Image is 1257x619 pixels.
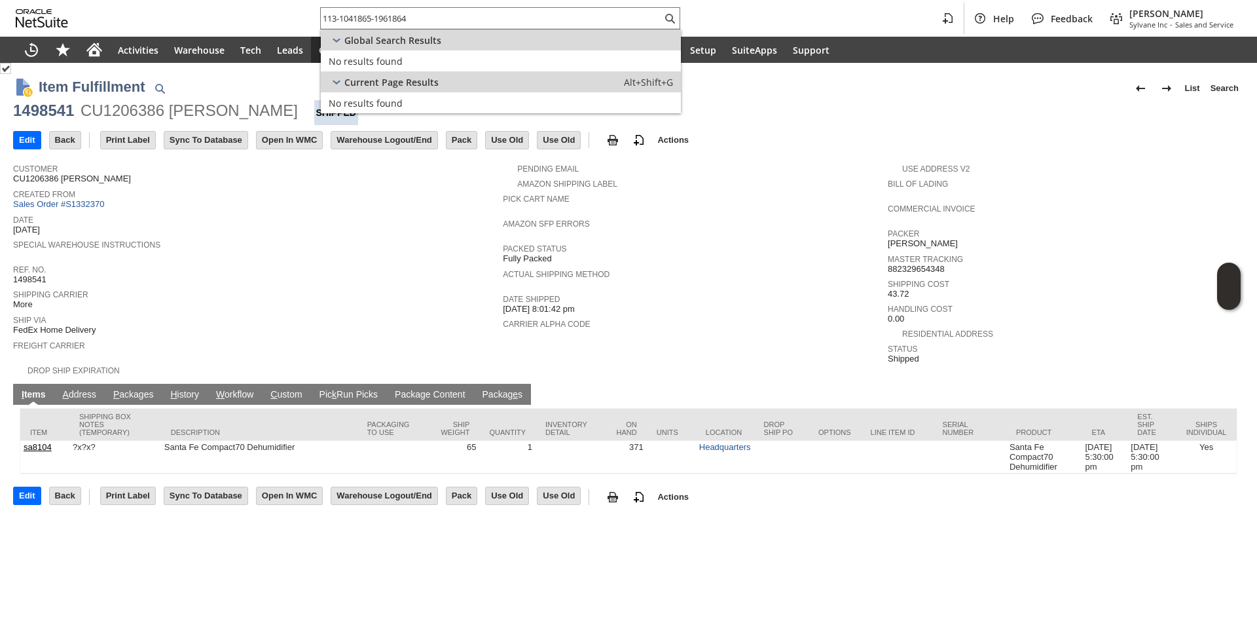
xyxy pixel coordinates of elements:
a: History [167,389,202,402]
span: [DATE] [13,225,40,235]
span: Support [793,44,829,56]
div: Ship Weight [436,421,469,436]
div: Product [1016,428,1072,436]
input: Use Old [486,487,528,504]
span: SuiteApps [732,44,777,56]
a: Actual Shipping Method [503,270,610,279]
a: Pick Cart Name [503,195,570,204]
a: Customer [13,164,58,174]
div: Units [657,428,686,436]
span: 43.72 [888,289,909,299]
img: add-record.svg [631,489,647,505]
a: Amazon Shipping Label [517,179,617,189]
div: ETA [1091,428,1118,436]
input: Sync To Database [164,487,247,504]
input: Open In WMC [257,132,323,149]
div: Description [171,428,348,436]
span: A [63,389,69,400]
span: Sylvane Inc [1129,20,1167,29]
a: Commercial Invoice [888,204,975,214]
span: C [270,389,277,400]
td: 1 [479,441,536,474]
input: Edit [14,487,41,504]
a: Master Tracking [888,255,963,264]
a: List [1180,78,1205,99]
img: print.svg [605,132,621,148]
span: Fully Packed [503,253,551,264]
img: Previous [1133,81,1148,96]
a: Package Content [392,389,468,402]
input: Back [50,487,81,504]
a: Items [18,389,49,402]
input: Print Label [101,132,155,149]
input: Back [50,132,81,149]
span: CU1206386 [PERSON_NAME] [13,174,131,184]
div: On Hand [613,421,637,436]
span: Shipped [888,354,919,364]
a: Workflow [213,389,257,402]
a: Headquarters [699,442,751,452]
a: Created From [13,190,75,199]
input: Edit [14,132,41,149]
div: Item [30,428,60,436]
div: Quantity [489,428,526,436]
input: Warehouse Logout/End [331,487,437,504]
a: Custom [267,389,305,402]
input: Sync To Database [164,132,247,149]
div: Est. Ship Date [1137,413,1166,436]
input: Use Old [537,132,580,149]
td: Santa Fe Compact70 Dehumidifier [1006,441,1082,474]
a: Bill Of Lading [888,179,948,189]
span: H [170,389,177,400]
input: Use Old [537,487,580,504]
div: 1498541 [13,100,74,121]
td: [DATE] 5:30:00 pm [1127,441,1176,474]
a: Freight Carrier [13,341,85,350]
a: Amazon SFP Errors [503,219,589,229]
a: sa8104 [24,442,52,452]
span: Oracle Guided Learning Widget. To move around, please hold and drag [1217,287,1241,310]
div: Shipped [314,100,358,125]
span: Opportunities [319,44,382,56]
a: Use Address V2 [902,164,970,174]
a: Packages [479,389,526,402]
a: No results found [321,50,681,71]
span: Feedback [1051,12,1093,25]
a: Unrolled view on [1220,386,1236,402]
a: Shipping Carrier [13,290,88,299]
a: Home [79,37,110,63]
a: Leads [269,37,311,63]
span: g [420,389,426,400]
svg: Search [662,10,678,26]
a: Sales Order #S1332370 [13,199,107,209]
a: Recent Records [16,37,47,63]
a: No results found [321,92,681,113]
span: Leads [277,44,303,56]
input: Pack [446,132,477,149]
svg: Recent Records [24,42,39,58]
div: Drop Ship PO [764,421,799,436]
a: Ship Via [13,316,46,325]
span: Alt+Shift+G [624,76,673,88]
a: Date Shipped [503,295,560,304]
img: add-record.svg [631,132,647,148]
a: SuiteApps [724,37,785,63]
img: Quick Find [152,81,168,96]
div: Inventory Detail [545,421,594,436]
span: Setup [690,44,716,56]
span: k [332,389,337,400]
a: Support [785,37,837,63]
svg: Shortcuts [55,42,71,58]
td: 65 [426,441,479,474]
span: Sales and Service [1175,20,1233,29]
a: Pending Email [517,164,579,174]
input: Search [321,10,662,26]
input: Warehouse Logout/End [331,132,437,149]
div: Location [706,428,744,436]
div: Line Item ID [871,428,923,436]
span: [PERSON_NAME] [1129,7,1233,20]
span: Activities [118,44,158,56]
a: Packed Status [503,244,566,253]
a: Warehouse [166,37,232,63]
h1: Item Fulfillment [39,76,145,98]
